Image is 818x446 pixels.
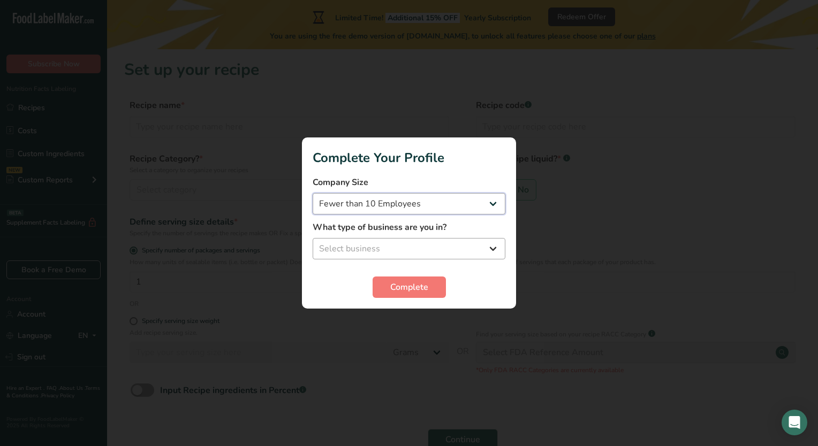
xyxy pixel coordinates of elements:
div: Open Intercom Messenger [782,410,807,435]
label: What type of business are you in? [313,221,505,234]
span: Complete [390,281,428,294]
h1: Complete Your Profile [313,148,505,167]
label: Company Size [313,176,505,189]
button: Complete [373,276,446,298]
